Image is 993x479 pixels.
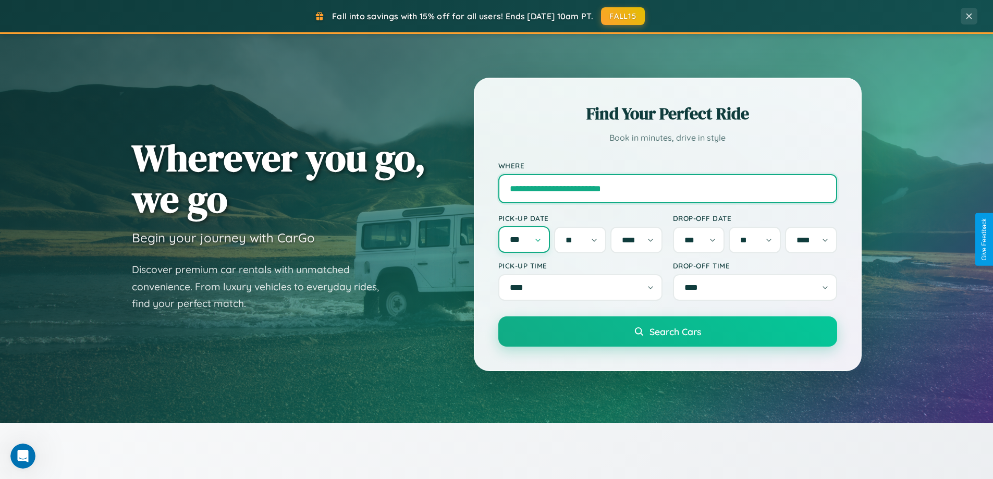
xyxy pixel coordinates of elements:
[649,326,701,337] span: Search Cars
[132,137,426,219] h1: Wherever you go, we go
[132,230,315,245] h3: Begin your journey with CarGo
[332,11,593,21] span: Fall into savings with 15% off for all users! Ends [DATE] 10am PT.
[498,261,663,270] label: Pick-up Time
[980,218,988,261] div: Give Feedback
[498,214,663,223] label: Pick-up Date
[498,161,837,170] label: Where
[498,102,837,125] h2: Find Your Perfect Ride
[498,316,837,347] button: Search Cars
[673,261,837,270] label: Drop-off Time
[10,444,35,469] iframe: Intercom live chat
[601,7,645,25] button: FALL15
[132,261,393,312] p: Discover premium car rentals with unmatched convenience. From luxury vehicles to everyday rides, ...
[673,214,837,223] label: Drop-off Date
[498,130,837,145] p: Book in minutes, drive in style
